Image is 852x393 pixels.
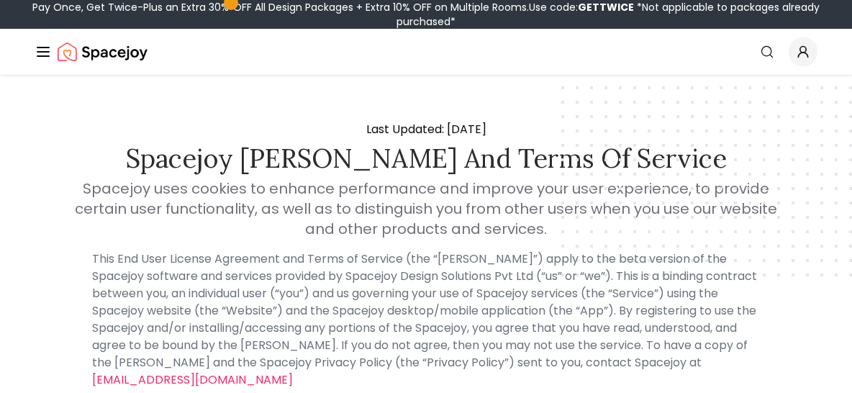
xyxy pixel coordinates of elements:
nav: Global [35,29,817,75]
a: [EMAIL_ADDRESS][DOMAIN_NAME] [92,371,293,388]
p: Spacejoy uses cookies to enhance performance and improve your user experience, to provide certain... [69,179,783,239]
a: Spacejoy [58,37,148,66]
h2: Spacejoy [PERSON_NAME] and Terms of Service [69,144,783,173]
p: This End User License Agreement and Terms of Service (the “[PERSON_NAME]”) apply to the beta vers... [92,250,760,389]
img: Spacejoy Logo [58,37,148,66]
div: Last Updated: [DATE] [69,121,783,239]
